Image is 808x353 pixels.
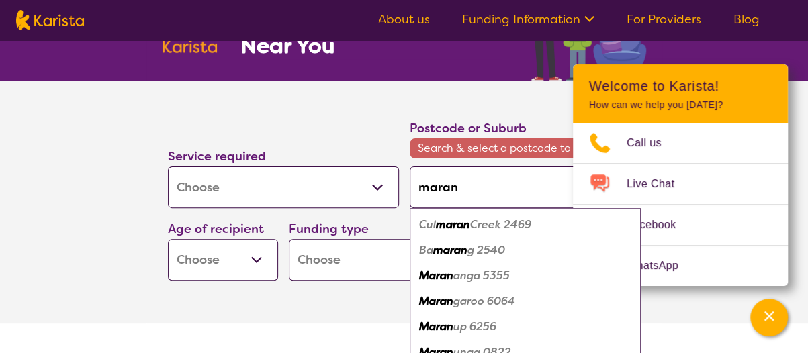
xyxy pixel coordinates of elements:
label: Funding type [289,221,369,237]
em: maran [436,217,470,232]
em: Creek 2469 [470,217,531,232]
span: WhatsApp [627,256,694,276]
input: Type [410,166,641,208]
label: Service required [168,148,266,164]
div: Marananga 5355 [416,263,634,289]
p: How can we help you [DATE]? [589,99,772,111]
em: Maran [419,294,453,308]
div: Channel Menu [573,64,788,286]
h2: Welcome to Karista! [589,78,772,94]
span: Facebook [627,215,692,235]
em: anga 5355 [453,268,510,283]
div: Marangaroo 6064 [416,289,634,314]
button: Channel Menu [750,299,788,336]
a: About us [378,11,430,28]
a: Web link opens in a new tab. [573,246,788,286]
em: Maran [419,268,453,283]
span: Call us [627,133,678,153]
span: Search & select a postcode to proceed [410,138,641,158]
a: Funding Information [462,11,594,28]
label: Age of recipient [168,221,264,237]
em: Ba [419,243,433,257]
em: up 6256 [453,319,496,334]
em: g 2540 [467,243,505,257]
span: Live Chat [627,174,690,194]
ul: Choose channel [573,123,788,286]
div: Culmaran Creek 2469 [416,212,634,238]
em: Maran [419,319,453,334]
em: garoo 6064 [453,294,515,308]
a: Blog [733,11,760,28]
div: Bamarang 2540 [416,238,634,263]
div: Maranup 6256 [416,314,634,340]
label: Postcode or Suburb [410,120,527,136]
a: For Providers [627,11,701,28]
em: Cul [419,217,436,232]
img: Karista logo [16,10,84,30]
em: maran [433,243,467,257]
